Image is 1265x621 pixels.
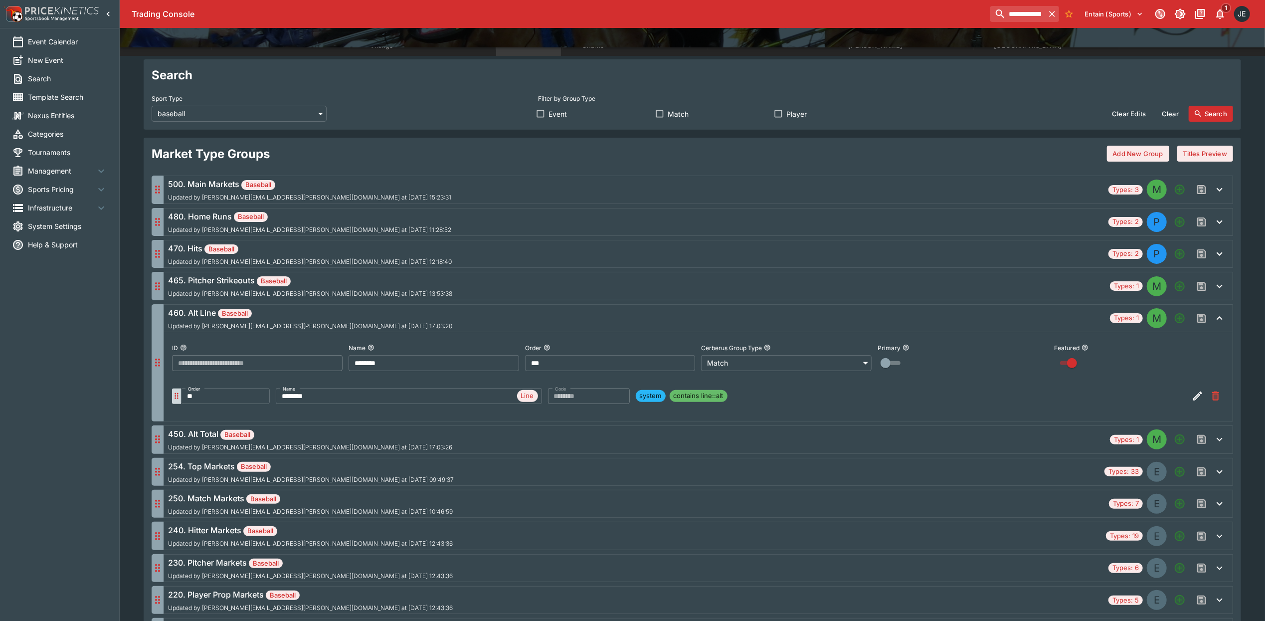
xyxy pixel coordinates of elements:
span: Line [517,391,538,401]
button: Add a new Market type to the group [1171,181,1189,199]
span: Baseball [249,559,283,569]
span: Types: 6 [1108,563,1143,573]
div: EVENT [1147,494,1167,514]
span: Sports Pricing [28,184,95,195]
span: Baseball [204,244,238,254]
span: Types: 7 [1109,499,1143,509]
button: Clear Edits [1106,106,1152,122]
span: System Settings [28,221,107,231]
span: Save changes to the Market Type group [1193,181,1211,199]
span: Save changes to the Market Type group [1193,309,1211,327]
button: Add a new Market type to the group [1171,463,1189,481]
span: Updated by [PERSON_NAME][EMAIL_ADDRESS][PERSON_NAME][DOMAIN_NAME] at [DATE] 12:18:40 [168,258,452,265]
button: No Bookmarks [1061,6,1077,22]
div: EVENT [1147,526,1167,546]
span: Management [28,166,95,176]
span: Types: 3 [1108,185,1143,195]
div: EVENT [1147,590,1167,610]
button: Name [367,344,374,351]
span: Template Search [28,92,107,102]
span: Event Calendar [28,36,107,47]
span: Save changes to the Market Type group [1193,245,1211,263]
button: Notifications [1211,5,1229,23]
div: Match [701,355,872,371]
button: Connected to PK [1151,5,1169,23]
span: Save changes to the Market Type group [1193,277,1211,295]
h6: 450. Alt Total [168,428,452,440]
span: Types: 1 [1110,435,1143,445]
button: Add New Group [1107,146,1169,162]
span: Updated by [PERSON_NAME][EMAIL_ADDRESS][PERSON_NAME][DOMAIN_NAME] at [DATE] 09:49:37 [168,476,454,483]
button: Documentation [1191,5,1209,23]
button: Add a new Market type to the group [1171,430,1189,448]
span: Baseball [234,212,268,222]
h6: 460. Alt Line [168,307,452,319]
span: Types: 19 [1106,531,1143,541]
div: MATCH [1147,180,1167,200]
h2: Market Type Groups [152,146,270,162]
button: Featured [1082,344,1088,351]
span: Baseball [266,591,300,601]
span: Save changes to the Market Type group [1193,495,1211,513]
span: Updated by [PERSON_NAME][EMAIL_ADDRESS][PERSON_NAME][DOMAIN_NAME] at [DATE] 10:46:59 [168,508,453,515]
span: Player [786,109,807,119]
button: Primary [903,344,909,351]
button: Add a new Market type to the group [1171,213,1189,231]
span: Save changes to the Market Type group [1193,559,1211,577]
div: EVENT [1147,558,1167,578]
button: Add a new Market type to the group [1171,591,1189,609]
div: MATCH [1147,308,1167,328]
span: Baseball [257,276,291,286]
span: Types: 1 [1110,313,1143,323]
span: Match [668,109,689,119]
span: Baseball [241,180,275,190]
p: Sport Type [152,94,182,103]
button: Add a new Market type to the group [1171,559,1189,577]
span: Baseball [246,494,280,504]
img: PriceKinetics [25,7,99,14]
label: Name [283,384,296,395]
span: Updated by [PERSON_NAME][EMAIL_ADDRESS][PERSON_NAME][DOMAIN_NAME] at [DATE] 17:03:26 [168,444,452,451]
p: ID [172,344,178,352]
span: Updated by [PERSON_NAME][EMAIL_ADDRESS][PERSON_NAME][DOMAIN_NAME] at [DATE] 17:03:20 [168,323,452,330]
span: New Event [28,55,107,65]
div: Trading Console [132,9,986,19]
span: Tournaments [28,147,107,158]
span: Save changes to the Market Type group [1193,591,1211,609]
span: Updated by [PERSON_NAME][EMAIL_ADDRESS][PERSON_NAME][DOMAIN_NAME] at [DATE] 15:23:31 [168,194,451,201]
h6: 254. Top Markets [168,460,454,472]
button: Search [1189,106,1233,122]
div: PLAYER [1147,244,1167,264]
p: Cerberus Group Type [701,344,762,352]
button: ID [180,344,187,351]
button: Clear [1156,106,1185,122]
h6: 250. Match Markets [168,492,453,504]
span: Types: 5 [1108,596,1143,606]
img: PriceKinetics Logo [3,4,23,24]
span: Help & Support [28,239,107,250]
span: Updated by [PERSON_NAME][EMAIL_ADDRESS][PERSON_NAME][DOMAIN_NAME] at [DATE] 12:43:36 [168,605,453,612]
h6: 240. Hitter Markets [168,524,453,536]
span: Baseball [218,309,252,319]
input: search [990,6,1045,22]
button: James Edlin [1231,3,1253,25]
span: Infrastructure [28,203,95,213]
button: Add a new Market type to the group [1171,309,1189,327]
span: Baseball [243,526,277,536]
span: contains line::alt [670,391,727,401]
button: Remove Market Code from the group [1207,387,1225,405]
span: Event [548,109,567,119]
button: Select Tenant [1079,6,1149,22]
span: Baseball [220,430,254,440]
h6: 230. Pitcher Markets [168,557,453,569]
span: Nexus Entities [28,110,107,121]
p: Filter by Group Type [538,94,595,103]
span: Categories [28,129,107,139]
button: Cerberus Group Type [764,344,771,351]
h6: 470. Hits [168,242,452,254]
span: Save changes to the Market Type group [1193,463,1211,481]
button: Titles Preview [1177,146,1233,162]
button: Add a new Market type to the group [1171,527,1189,545]
span: Save changes to the Market Type group [1193,527,1211,545]
span: Updated by [PERSON_NAME][EMAIL_ADDRESS][PERSON_NAME][DOMAIN_NAME] at [DATE] 12:43:36 [168,573,453,580]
